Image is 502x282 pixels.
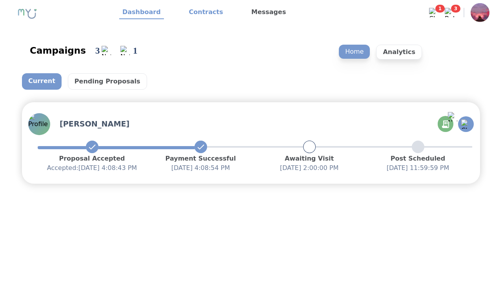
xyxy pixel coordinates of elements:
[30,44,86,57] div: Campaigns
[445,8,454,17] img: Bell
[339,45,370,59] p: Home
[68,73,147,90] p: Pending Proposals
[429,8,438,17] img: Chat
[28,113,50,135] img: Profile
[146,163,255,173] p: [DATE] 4:08:54 PM
[146,154,255,163] p: Payment Successful
[60,119,129,130] h3: [PERSON_NAME]
[38,154,146,163] p: Proposal Accepted
[255,163,364,173] p: [DATE] 2:00:00 PM
[22,73,62,90] p: Current
[119,6,164,19] a: Dashboard
[186,6,226,19] a: Contracts
[248,6,289,19] a: Messages
[435,5,445,13] span: 1
[364,163,472,173] p: [DATE] 11:59:59 PM
[133,44,139,58] div: 1
[461,119,471,129] img: Chat
[120,46,130,55] img: Notification
[448,112,457,121] img: Notification
[38,163,146,173] p: Accepted: [DATE] 4:08:43 PM
[95,44,102,58] div: 3
[451,5,460,13] span: 3
[471,3,489,22] img: Profile
[102,46,111,55] img: Notification
[255,154,364,163] p: Awaiting Visit
[364,154,472,163] p: Post Scheduled
[376,45,422,60] p: Analytics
